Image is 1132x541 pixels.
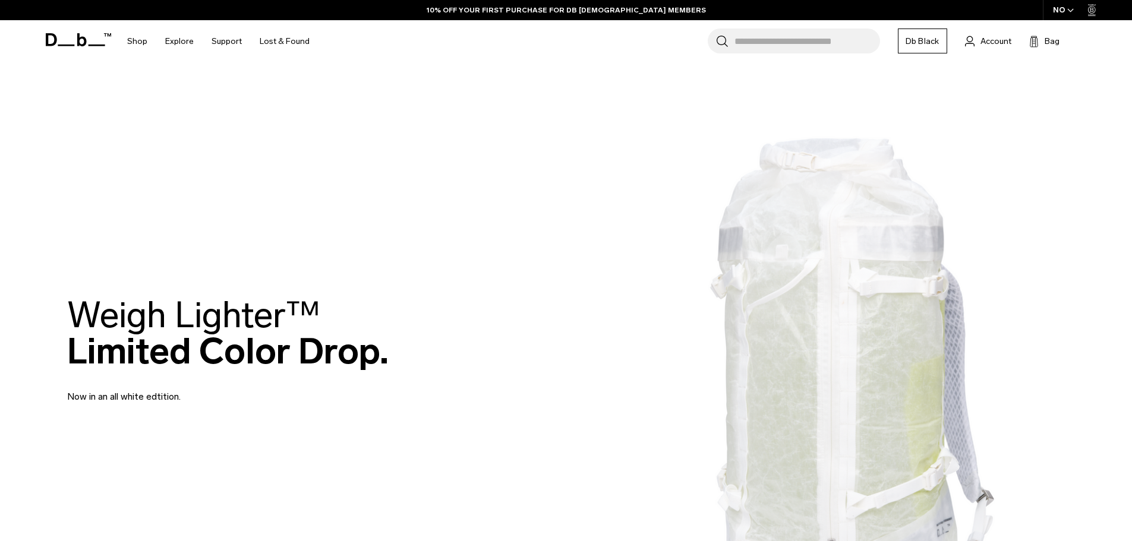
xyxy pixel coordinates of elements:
h2: Limited Color Drop. [67,297,389,369]
button: Bag [1029,34,1060,48]
a: Shop [127,20,147,62]
a: Db Black [898,29,947,53]
span: Account [980,35,1011,48]
p: Now in an all white edtition. [67,375,352,404]
span: Bag [1045,35,1060,48]
a: 10% OFF YOUR FIRST PURCHASE FOR DB [DEMOGRAPHIC_DATA] MEMBERS [427,5,706,15]
a: Explore [165,20,194,62]
nav: Main Navigation [118,20,319,62]
a: Lost & Found [260,20,310,62]
span: Weigh Lighter™ [67,293,320,337]
a: Account [965,34,1011,48]
a: Support [212,20,242,62]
